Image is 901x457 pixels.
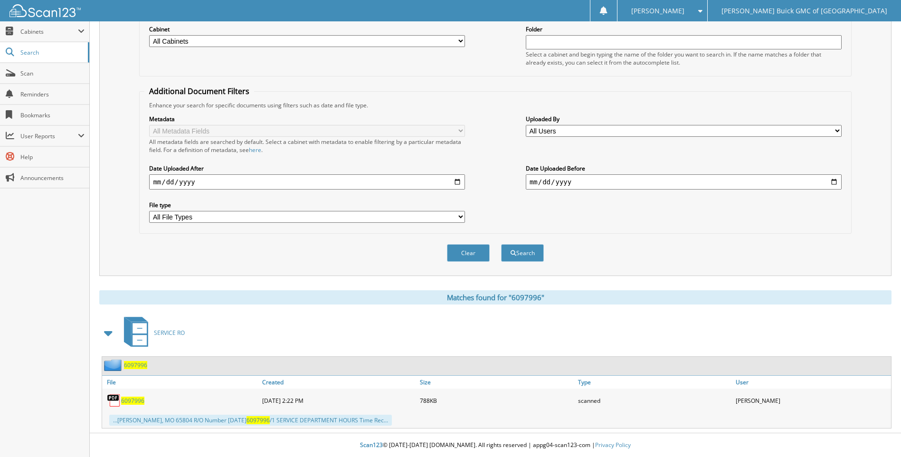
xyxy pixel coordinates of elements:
div: All metadata fields are searched by default. Select a cabinet with metadata to enable filtering b... [149,138,465,154]
img: scan123-logo-white.svg [9,4,81,17]
span: User Reports [20,132,78,140]
span: [PERSON_NAME] [631,8,684,14]
div: Matches found for "6097996" [99,290,892,305]
label: Metadata [149,115,465,123]
span: SERVICE RO [154,329,185,337]
div: [DATE] 2:22 PM [260,391,417,410]
button: Clear [447,244,490,262]
button: Search [501,244,544,262]
input: start [149,174,465,190]
iframe: Chat Widget [854,411,901,457]
a: Created [260,376,417,389]
a: User [733,376,891,389]
div: ...[PERSON_NAME], MO 65804 R/O Number [DATE] /1 SERVICE DEPARTMENT HOURS Time Rec... [109,415,392,426]
img: PDF.png [107,393,121,408]
label: Uploaded By [526,115,842,123]
span: Bookmarks [20,111,85,119]
span: [PERSON_NAME] Buick GMC of [GEOGRAPHIC_DATA] [721,8,887,14]
label: File type [149,201,465,209]
span: Announcements [20,174,85,182]
label: Date Uploaded After [149,164,465,172]
legend: Additional Document Filters [144,86,254,96]
a: Type [576,376,733,389]
label: Folder [526,25,842,33]
div: [PERSON_NAME] [733,391,891,410]
a: 6097996 [124,361,147,369]
label: Cabinet [149,25,465,33]
input: end [526,174,842,190]
span: Cabinets [20,28,78,36]
span: Help [20,153,85,161]
a: Size [417,376,575,389]
div: © [DATE]-[DATE] [DOMAIN_NAME]. All rights reserved | appg04-scan123-com | [90,434,901,457]
div: Enhance your search for specific documents using filters such as date and file type. [144,101,846,109]
a: here [249,146,261,154]
a: File [102,376,260,389]
a: SERVICE RO [118,314,185,352]
div: scanned [576,391,733,410]
span: Reminders [20,90,85,98]
span: Scan [20,69,85,77]
span: Search [20,48,83,57]
a: 6097996 [121,397,144,405]
label: Date Uploaded Before [526,164,842,172]
div: Select a cabinet and begin typing the name of the folder you want to search in. If the name match... [526,50,842,67]
span: 6097996 [247,416,270,424]
div: 788KB [417,391,575,410]
span: Scan123 [360,441,383,449]
img: folder2.png [104,359,124,371]
a: Privacy Policy [595,441,631,449]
